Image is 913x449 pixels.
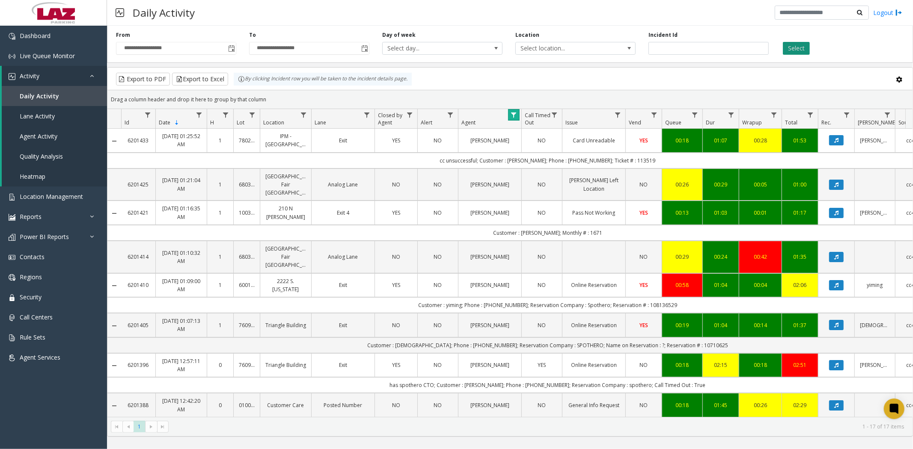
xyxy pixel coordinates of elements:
[841,109,853,121] a: Rec. Filter Menu
[744,401,776,409] div: 00:26
[263,119,284,126] span: Location
[708,253,734,261] div: 00:24
[744,281,776,289] div: 00:04
[787,209,813,217] a: 01:17
[787,253,813,261] div: 01:35
[423,136,453,145] a: NO
[2,166,107,186] a: Heatmap
[239,180,255,189] a: 680387
[744,321,776,329] a: 00:14
[423,401,453,409] a: NO
[20,353,60,361] span: Agent Services
[2,146,107,166] a: Quality Analysis
[126,180,150,189] a: 6201425
[461,119,476,126] span: Agent
[317,321,369,329] a: Exit
[667,321,697,329] a: 00:19
[239,281,255,289] a: 600182
[708,180,734,189] div: 00:29
[220,109,232,121] a: H Filter Menu
[742,119,762,126] span: Wrapup
[317,361,369,369] a: Exit
[20,132,57,140] span: Agent Activity
[423,253,453,261] a: NO
[174,423,904,430] kendo-pager-info: 1 - 17 of 17 items
[9,73,15,80] img: 'icon'
[107,210,121,217] a: Collapse Details
[527,281,557,289] a: NO
[667,136,697,145] div: 00:18
[464,253,516,261] a: [PERSON_NAME]
[382,31,416,39] label: Day of week
[161,357,202,373] a: [DATE] 12:57:11 AM
[392,402,400,409] span: NO
[787,180,813,189] a: 01:00
[744,209,776,217] a: 00:01
[639,322,648,329] span: YES
[744,136,776,145] div: 00:28
[20,253,45,261] span: Contacts
[20,192,83,201] span: Location Management
[525,112,550,126] span: Call Timed Out
[445,109,456,121] a: Alert Filter Menu
[361,109,373,121] a: Lane Filter Menu
[2,106,107,126] a: Lane Activity
[392,181,400,188] span: NO
[860,209,890,217] a: [PERSON_NAME]
[787,281,813,289] a: 02:06
[9,354,15,361] img: 'icon'
[527,180,557,189] a: NO
[744,253,776,261] a: 00:42
[667,361,697,369] div: 00:18
[639,209,648,216] span: YES
[2,66,107,86] a: Activity
[237,119,244,126] span: Lot
[860,361,890,369] a: [PERSON_NAME]
[667,253,697,261] a: 00:29
[20,112,55,120] span: Lane Activity
[212,180,228,189] a: 1
[265,361,306,369] a: Triangle Building
[708,281,734,289] div: 01:04
[631,253,657,261] a: NO
[239,136,255,145] a: 780280
[631,281,657,289] a: YES
[667,180,697,189] a: 00:26
[317,281,369,289] a: Exit
[708,401,734,409] a: 01:45
[568,401,620,409] a: General Info Request
[423,180,453,189] a: NO
[785,119,797,126] span: Total
[821,119,831,126] span: Rec.
[423,361,453,369] a: NO
[568,136,620,145] a: Card Unreadable
[708,209,734,217] a: 01:03
[423,321,453,329] a: NO
[708,321,734,329] a: 01:04
[159,119,170,126] span: Date
[516,42,611,54] span: Select location...
[631,136,657,145] a: YES
[20,313,53,321] span: Call Centers
[126,136,150,145] a: 6201433
[631,321,657,329] a: YES
[20,172,45,180] span: Heatmap
[380,136,412,145] a: YES
[212,361,228,369] a: 0
[787,136,813,145] a: 01:53
[107,322,121,329] a: Collapse Details
[265,245,306,269] a: [GEOGRAPHIC_DATA] Fair [GEOGRAPHIC_DATA]
[787,361,813,369] a: 02:51
[317,180,369,189] a: Analog Lane
[895,8,902,17] img: logout
[527,321,557,329] a: NO
[631,361,657,369] a: NO
[9,314,15,321] img: 'icon'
